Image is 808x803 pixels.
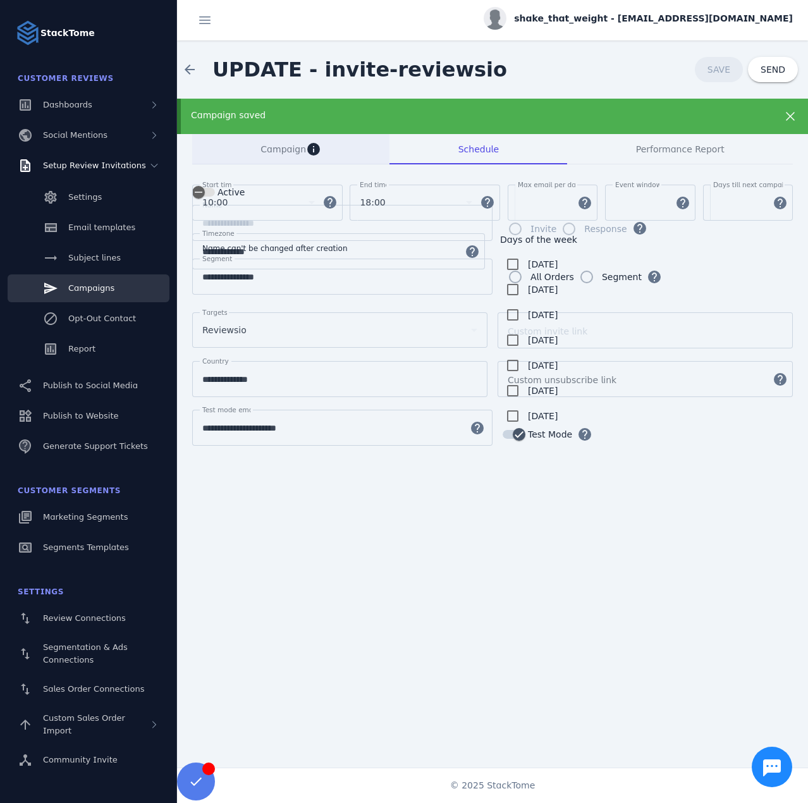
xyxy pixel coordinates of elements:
label: [DATE] [525,282,558,297]
mat-icon: info [306,142,321,157]
span: Settings [68,192,102,202]
mat-label: Event window [615,181,661,188]
a: Marketing Segments [8,503,169,531]
a: Segments Templates [8,534,169,561]
span: Dashboards [43,100,92,109]
span: Custom Sales Order Import [43,713,125,735]
span: SEND [761,65,785,74]
mat-label: Max email per day [518,181,580,188]
span: Customer Reviews [18,74,114,83]
span: 18:00 [360,195,385,210]
span: Generate Support Tickets [43,441,148,451]
div: Campaign saved [191,109,737,122]
a: Campaigns [8,274,169,302]
span: Review Connections [43,613,126,623]
a: Segmentation & Ads Connections [8,635,169,673]
span: Campaign [260,145,306,154]
mat-label: Start time [202,181,236,188]
mat-label: End time [360,181,389,188]
button: SEND [748,57,798,82]
button: shake_that_weight - [EMAIL_ADDRESS][DOMAIN_NAME] [484,7,793,30]
a: Publish to Website [8,402,169,430]
span: Subject lines [68,253,121,262]
span: Campaigns [68,283,114,293]
span: UPDATE - invite-reviewsio [212,58,507,82]
span: Publish to Social Media [43,381,138,390]
span: Opt-Out Contact [68,314,136,323]
img: Logo image [15,20,40,46]
span: Setup Review Invitations [43,161,146,170]
label: [DATE] [525,358,558,373]
a: Report [8,335,169,363]
label: [DATE] [525,383,558,398]
span: Publish to Website [43,411,118,420]
a: Community Invite [8,746,169,774]
span: Performance Report [636,145,725,154]
span: Community Invite [43,755,118,764]
span: Settings [18,587,64,596]
span: Schedule [458,145,499,154]
span: Email templates [68,223,135,232]
a: Review Connections [8,604,169,632]
strong: StackTome [40,27,95,40]
span: Marketing Segments [43,512,128,522]
label: [DATE] [525,333,558,348]
label: [DATE] [525,408,558,424]
label: [DATE] [525,307,558,322]
span: Social Mentions [43,130,107,140]
span: Sales Order Connections [43,684,144,694]
img: profile.jpg [484,7,506,30]
mat-label: Days of the week [500,235,577,245]
a: Publish to Social Media [8,372,169,400]
span: Segments Templates [43,542,129,552]
span: 10:00 [202,195,228,210]
label: [DATE] [525,257,558,272]
span: shake_that_weight - [EMAIL_ADDRESS][DOMAIN_NAME] [514,12,793,25]
a: Opt-Out Contact [8,305,169,333]
a: Sales Order Connections [8,675,169,703]
a: Generate Support Tickets [8,432,169,460]
a: Email templates [8,214,169,242]
a: Subject lines [8,244,169,272]
span: © 2025 StackTome [450,779,536,792]
span: Segmentation & Ads Connections [43,642,128,665]
mat-label: Timezone [202,230,235,237]
span: Customer Segments [18,486,121,495]
span: Report [68,344,95,353]
a: Settings [8,183,169,211]
input: TimeZone [202,244,457,259]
